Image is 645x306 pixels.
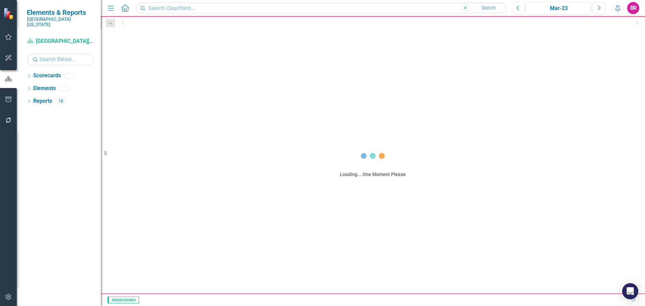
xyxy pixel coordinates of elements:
[622,283,638,299] div: Open Intercom Messenger
[529,4,589,12] div: Mar-23
[481,5,496,10] span: Search
[627,2,639,14] button: BR
[526,2,591,14] button: Mar-23
[107,297,139,303] span: Administrator
[33,97,52,105] a: Reports
[55,98,66,104] div: 18
[27,8,94,16] span: Elements & Reports
[3,7,16,20] img: ClearPoint Strategy
[136,2,507,14] input: Search ClearPoint...
[340,171,406,178] div: Loading... One Moment Please
[472,3,505,13] button: Search
[27,16,94,28] small: [GEOGRAPHIC_DATA][US_STATE]
[33,85,56,92] a: Elements
[27,38,94,45] a: [GEOGRAPHIC_DATA][US_STATE]
[33,72,61,80] a: Scorecards
[27,53,94,65] input: Search Below...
